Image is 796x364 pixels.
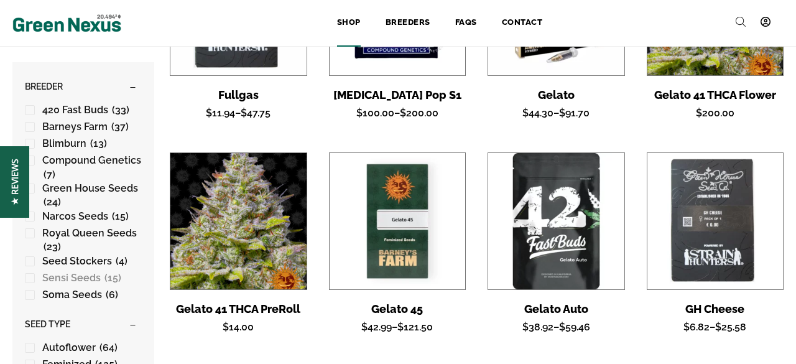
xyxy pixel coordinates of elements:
span: Seed Type [25,319,70,329]
a: Gelato [488,88,625,102]
bdi: 44.30 [522,107,553,119]
nav: Site Navigation [144,9,784,37]
a: [MEDICAL_DATA] Pop S1 [329,88,466,102]
span: Autoflower [42,342,96,353]
span: (7) [42,169,55,180]
span: Compound Genetics [42,154,141,166]
a: GH Cheese [647,302,784,316]
span: $ [522,321,529,333]
span: (6) [104,289,118,301]
bdi: 6.82 [683,321,710,333]
span: $ [361,321,368,333]
a: Gelato Auto [488,302,625,316]
span: 420 Fast Buds [42,104,108,116]
span: $ [241,107,247,119]
a: Gelato 45 [329,302,466,316]
bdi: 42.99 [361,321,392,333]
span: – [329,319,466,335]
bdi: 38.92 [522,321,553,333]
span: (23) [42,241,61,253]
span: Green House Seeds [42,182,138,194]
span: $ [397,321,404,333]
span: (64) [98,342,118,353]
a: Contact [489,9,555,37]
span: (13) [89,138,107,149]
bdi: 200.00 [400,107,438,119]
span: $ [522,107,529,119]
a: FAQs [443,9,489,37]
span: (24) [42,197,61,208]
span: $ [715,321,721,333]
span: Barneys Farm [42,121,108,133]
span: – [647,319,784,335]
span: – [488,105,625,121]
bdi: 11.94 [206,107,235,119]
span: – [170,105,307,121]
span: Royal Queen Seeds [42,227,137,239]
a: Shop [325,9,373,37]
bdi: 25.58 [715,321,746,333]
span: $ [683,321,690,333]
span: (4) [114,255,127,267]
span: $ [559,107,565,119]
span: $ [206,107,212,119]
bdi: 200.00 [696,107,734,119]
a: Fullgas [170,88,307,102]
span: (15) [103,272,121,284]
span: $ [696,107,702,119]
a: Breeders [373,9,443,37]
span: $ [400,107,406,119]
a: Gelato 41 THCA PreRoll [170,302,307,316]
img: Green Nexus [12,11,121,35]
span: Narcos Seeds [42,210,108,222]
span: ★ Reviews [9,159,21,205]
span: (33) [111,104,129,116]
bdi: 100.00 [356,107,394,119]
bdi: 47.75 [241,107,271,119]
span: – [329,105,466,121]
a: Gelato 41 THCA Flower [647,88,784,102]
span: Sensi Seeds [42,272,101,284]
span: Soma Seeds [42,289,102,301]
bdi: 59.46 [559,321,590,333]
span: $ [223,321,229,333]
span: – [488,319,625,335]
bdi: 91.70 [559,107,590,119]
bdi: 121.50 [397,321,433,333]
span: $ [356,107,363,119]
span: Blimburn [42,138,86,149]
span: $ [559,321,565,333]
span: Breeder [25,82,63,91]
span: (15) [111,210,129,222]
span: Seed Stockers [42,255,112,267]
span: (37) [110,121,129,133]
bdi: 14.00 [223,321,254,333]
